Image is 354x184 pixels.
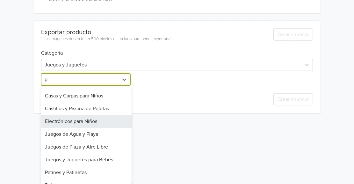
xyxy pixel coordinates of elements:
[41,42,313,56] h6: Categoría
[41,128,132,141] div: Juegos de Agua y Playa
[41,36,173,42] div: * Las imágenes deben tener 500 píxeles en un lado para poder exportarlas.
[41,115,132,128] div: Electrónicos para Niños
[273,28,313,41] button: Crear anuncio
[41,141,132,153] div: Juegos de Plaza y Aire Libre
[41,153,132,166] div: Juegos y Juguetes para Bebés
[41,102,132,115] div: Castillos y Piscina de Pelotas
[41,166,132,179] div: Patines y Patinetas
[273,93,313,105] button: Crear anuncio
[41,28,173,36] div: Exportar producto
[41,89,132,102] div: Casas y Carpas para Niños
